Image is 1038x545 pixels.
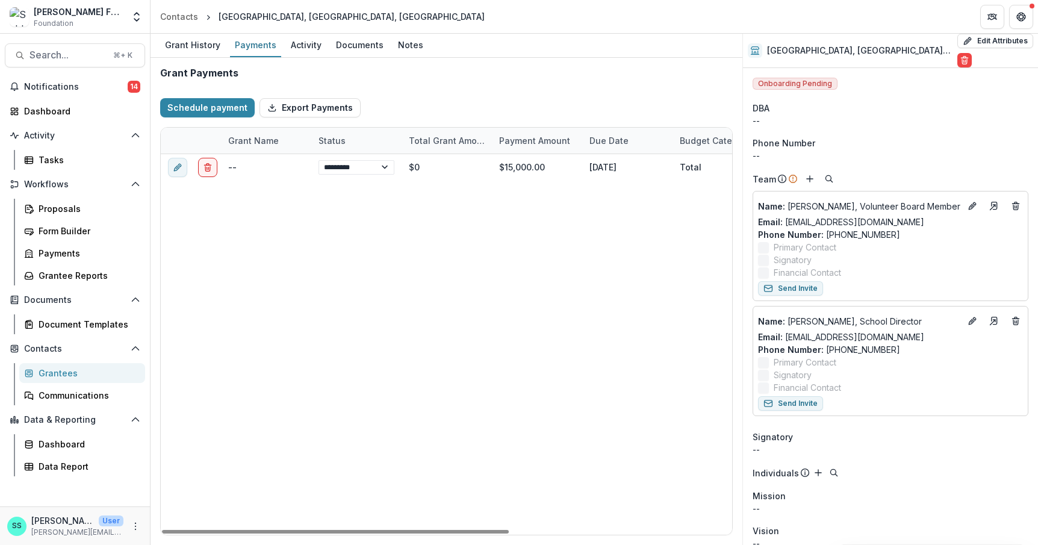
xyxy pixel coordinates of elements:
div: Total Grant Amount [402,134,492,147]
a: Notes [393,34,428,57]
div: [DATE] [582,154,673,180]
div: $15,000.00 [492,154,582,180]
button: Search [827,466,841,480]
a: Grantee Reports [19,266,145,285]
button: More [128,519,143,534]
div: Tasks [39,154,135,166]
a: Form Builder [19,221,145,241]
div: Grant History [160,36,225,54]
span: Notifications [24,82,128,92]
div: -- [753,149,1028,162]
p: User [99,515,123,526]
div: Grant Name [221,134,286,147]
span: Activity [24,131,126,141]
button: Schedule payment [160,98,255,117]
span: Financial Contact [774,381,841,394]
span: Phone Number [753,137,815,149]
button: delete [198,158,217,177]
p: [PHONE_NUMBER] [758,343,1023,356]
a: Payments [230,34,281,57]
a: Name: [PERSON_NAME], School Director [758,315,960,328]
span: Phone Number : [758,344,824,355]
span: Workflows [24,179,126,190]
div: Payments [39,247,135,260]
a: Activity [286,34,326,57]
div: Form Builder [39,225,135,237]
div: Budget Category [673,134,758,147]
span: Search... [30,49,106,61]
p: [PERSON_NAME][EMAIL_ADDRESS][DOMAIN_NAME] [31,527,123,538]
nav: breadcrumb [155,8,489,25]
a: Email: [EMAIL_ADDRESS][DOMAIN_NAME] [758,331,924,343]
p: [PERSON_NAME], Volunteer Board Member [758,200,960,213]
span: Vision [753,525,779,537]
a: Go to contact [984,196,1004,216]
button: Search... [5,43,145,67]
div: Due Date [582,128,673,154]
button: Get Help [1009,5,1033,29]
a: Proposals [19,199,145,219]
div: Grantees [39,367,135,379]
button: Edit [965,199,980,213]
div: Grantee Reports [39,269,135,282]
div: Grant Name [221,128,311,154]
span: DBA [753,102,769,114]
button: Edit Attributes [957,34,1033,48]
button: Delete [957,53,972,67]
p: [PERSON_NAME], School Director [758,315,960,328]
button: Send Invite [758,281,823,296]
button: Deletes [1008,199,1023,213]
span: Name : [758,316,785,326]
span: Email: [758,332,783,342]
button: Open Data & Reporting [5,410,145,429]
div: Documents [331,36,388,54]
div: Status [311,128,402,154]
button: Send Invite [758,396,823,411]
div: $0 [402,154,492,180]
span: Primary Contact [774,241,836,254]
div: -- [228,161,237,173]
a: Dashboard [5,101,145,121]
a: Communications [19,385,145,405]
div: ⌘ + K [111,49,135,62]
button: Open Documents [5,290,145,310]
div: Data Report [39,460,135,473]
div: Budget Category [673,128,793,154]
a: Documents [331,34,388,57]
a: Payments [19,243,145,263]
p: [PHONE_NUMBER] [758,228,1023,241]
div: [PERSON_NAME] Family Foundation [34,5,123,18]
p: Individuals [753,467,799,479]
div: Payment Amount [492,128,582,154]
span: Documents [24,295,126,305]
div: [GEOGRAPHIC_DATA], [GEOGRAPHIC_DATA], [GEOGRAPHIC_DATA] [219,10,485,23]
button: Open entity switcher [128,5,145,29]
button: Notifications14 [5,77,145,96]
a: Go to contact [984,311,1004,331]
span: Foundation [34,18,73,29]
p: [PERSON_NAME] [31,514,94,527]
button: Partners [980,5,1004,29]
div: Due Date [582,134,636,147]
a: Name: [PERSON_NAME], Volunteer Board Member [758,200,960,213]
img: Schlecht Family Foundation [10,7,29,26]
div: Proposals [39,202,135,215]
div: -- [753,443,1028,456]
span: Name : [758,201,785,211]
h2: Grant Payments [160,67,238,79]
button: Open Contacts [5,339,145,358]
h2: [GEOGRAPHIC_DATA], [GEOGRAPHIC_DATA], [GEOGRAPHIC_DATA] [767,46,953,56]
a: Dashboard [19,434,145,454]
div: Contacts [160,10,198,23]
div: Payments [230,36,281,54]
button: Export Payments [259,98,361,117]
p: -- [753,502,1028,515]
div: Stephanie Schlecht [12,522,22,530]
p: Team [753,173,776,185]
div: Total [680,161,701,173]
div: Status [311,134,353,147]
span: Signatory [753,431,793,443]
button: Add [803,172,817,186]
div: Dashboard [39,438,135,450]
